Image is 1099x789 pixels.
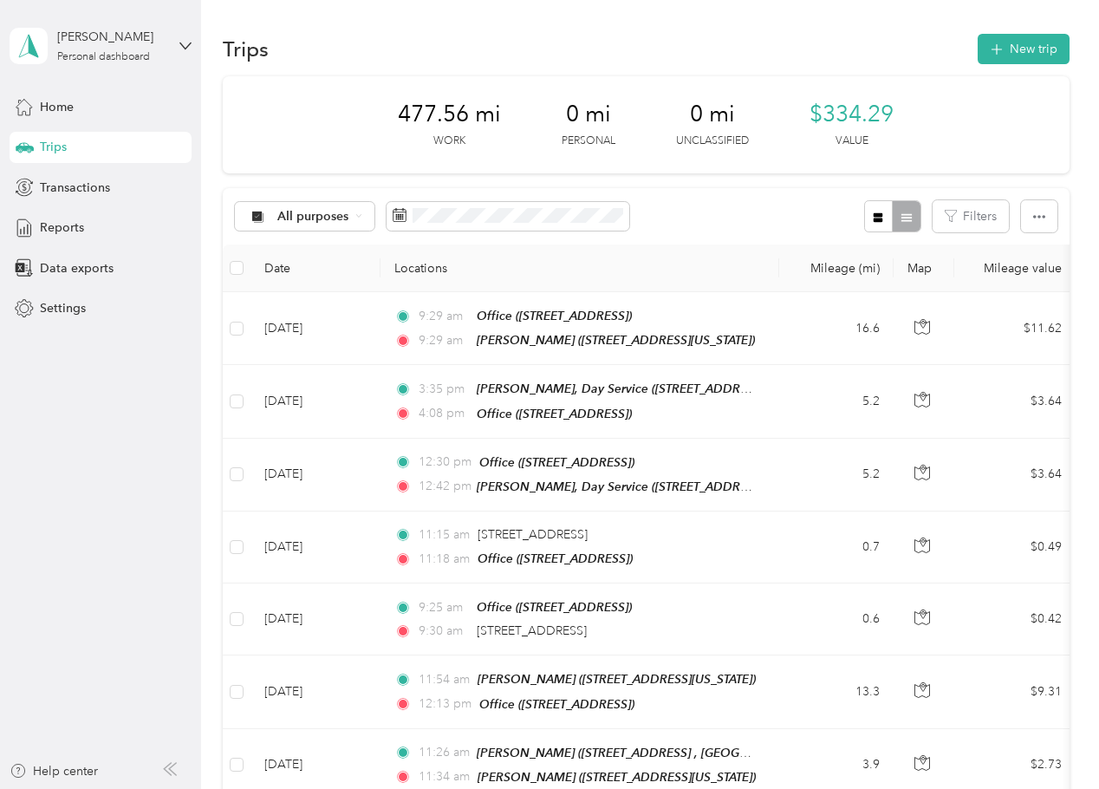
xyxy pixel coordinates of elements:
span: 9:29 am [419,307,468,326]
span: Trips [40,138,67,156]
span: [STREET_ADDRESS] [477,623,587,638]
span: Office ([STREET_ADDRESS]) [479,455,634,469]
td: 5.2 [779,365,894,438]
iframe: Everlance-gr Chat Button Frame [1002,692,1099,789]
span: Transactions [40,179,110,197]
span: Data exports [40,259,114,277]
span: 3:35 pm [419,380,468,399]
div: [PERSON_NAME] [57,28,166,46]
td: 16.6 [779,292,894,365]
span: 0 mi [566,101,611,128]
td: $3.64 [954,439,1076,512]
td: 0.7 [779,512,894,584]
p: Unclassified [676,134,749,149]
td: [DATE] [250,512,380,584]
th: Locations [380,245,779,292]
span: [PERSON_NAME], Day Service ([STREET_ADDRESS][PERSON_NAME][US_STATE]) [477,479,927,494]
span: [PERSON_NAME], Day Service ([STREET_ADDRESS][PERSON_NAME][US_STATE]) [477,381,927,396]
button: New trip [978,34,1070,64]
span: [PERSON_NAME] ([STREET_ADDRESS] , [GEOGRAPHIC_DATA], [GEOGRAPHIC_DATA]) [477,746,954,760]
p: Value [836,134,868,149]
span: Home [40,98,74,116]
span: All purposes [277,211,349,223]
span: Office ([STREET_ADDRESS]) [479,697,634,711]
p: Work [433,134,465,149]
span: [PERSON_NAME] ([STREET_ADDRESS][US_STATE]) [477,333,755,347]
span: 12:42 pm [419,477,468,496]
span: 11:34 am [419,767,470,786]
td: $0.49 [954,512,1076,584]
span: Reports [40,218,84,237]
span: 9:30 am [419,622,468,641]
span: 11:15 am [419,525,470,544]
td: 13.3 [779,655,894,728]
td: [DATE] [250,292,380,365]
th: Map [894,245,954,292]
span: 12:13 pm [419,694,471,714]
span: Office ([STREET_ADDRESS]) [477,600,632,614]
th: Mileage (mi) [779,245,894,292]
div: Personal dashboard [57,52,150,62]
p: Personal [562,134,615,149]
button: Filters [933,200,1009,232]
td: 5.2 [779,439,894,512]
span: 4:08 pm [419,404,468,423]
h1: Trips [223,40,269,58]
td: $9.31 [954,655,1076,728]
span: Office ([STREET_ADDRESS]) [477,309,632,323]
th: Date [250,245,380,292]
span: 12:30 pm [419,453,471,472]
span: Office ([STREET_ADDRESS]) [477,407,632,421]
span: 11:18 am [419,550,470,569]
span: Settings [40,299,86,317]
span: 0 mi [690,101,735,128]
span: 477.56 mi [398,101,501,128]
span: $334.29 [810,101,894,128]
td: [DATE] [250,655,380,728]
button: Help center [10,762,98,780]
td: [DATE] [250,584,380,655]
td: $0.42 [954,584,1076,655]
td: [DATE] [250,365,380,438]
span: 11:26 am [419,743,468,762]
span: [STREET_ADDRESS] [478,527,588,542]
th: Mileage value [954,245,1076,292]
span: [PERSON_NAME] ([STREET_ADDRESS][US_STATE]) [478,770,756,784]
td: [DATE] [250,439,380,512]
span: 9:29 am [419,331,468,350]
span: 9:25 am [419,598,468,617]
span: [PERSON_NAME] ([STREET_ADDRESS][US_STATE]) [478,672,756,686]
span: 11:54 am [419,670,470,689]
td: $3.64 [954,365,1076,438]
td: $11.62 [954,292,1076,365]
span: Office ([STREET_ADDRESS]) [478,551,633,565]
td: 0.6 [779,584,894,655]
